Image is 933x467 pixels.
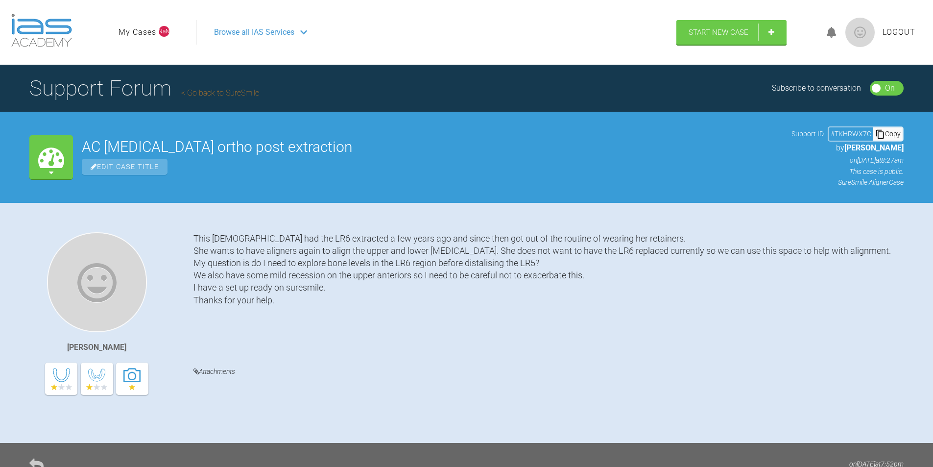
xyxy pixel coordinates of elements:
a: Go back to SureSmile [181,88,259,98]
h4: Attachments [193,366,904,378]
h2: AC [MEDICAL_DATA] ortho post extraction [82,140,783,154]
span: [PERSON_NAME] [844,143,904,152]
h1: Support Forum [29,71,259,105]
span: NaN [159,26,169,37]
p: by [791,142,904,154]
img: profile.png [845,18,875,47]
p: on [DATE] at 8:27am [791,155,904,166]
img: logo-light.3e3ef733.png [11,14,72,47]
div: # TKHRWX7C [829,128,873,139]
div: On [885,82,895,95]
span: Support ID [791,128,824,139]
p: This case is public. [791,166,904,177]
a: Logout [883,26,915,39]
span: Edit Case Title [82,159,167,175]
img: Sally Davies [47,232,147,332]
div: [PERSON_NAME] [67,341,126,354]
div: Subscribe to conversation [772,82,861,95]
a: Start New Case [676,20,787,45]
span: Start New Case [689,28,748,37]
p: SureSmile Aligner Case [791,177,904,188]
span: Browse all IAS Services [214,26,294,39]
a: My Cases [119,26,156,39]
div: Copy [873,127,903,140]
div: This [DEMOGRAPHIC_DATA] had the LR6 extracted a few years ago and since then got out of the routi... [193,232,904,351]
